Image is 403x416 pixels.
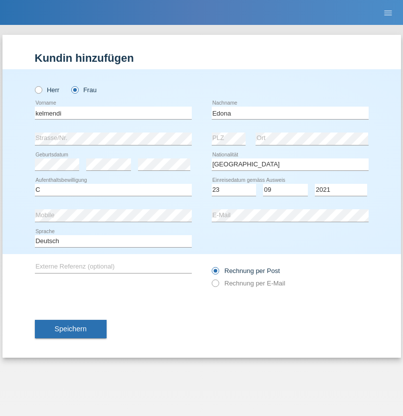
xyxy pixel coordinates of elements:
button: Speichern [35,320,107,339]
i: menu [383,8,393,18]
label: Herr [35,86,60,94]
h1: Kundin hinzufügen [35,52,369,64]
input: Frau [71,86,78,93]
a: menu [378,9,398,15]
span: Speichern [55,325,87,333]
input: Rechnung per Post [212,267,218,279]
label: Frau [71,86,97,94]
label: Rechnung per Post [212,267,280,275]
label: Rechnung per E-Mail [212,279,285,287]
input: Herr [35,86,41,93]
input: Rechnung per E-Mail [212,279,218,292]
